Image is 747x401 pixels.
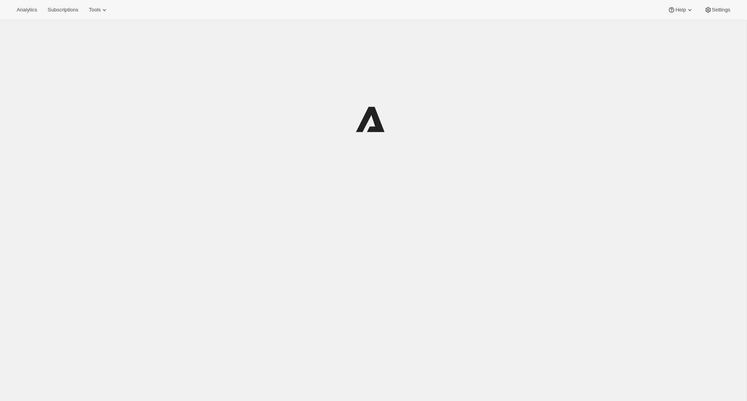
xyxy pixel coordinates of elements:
span: Tools [89,7,101,13]
button: Settings [700,5,735,15]
button: Help [663,5,698,15]
span: Subscriptions [48,7,78,13]
button: Analytics [12,5,42,15]
button: Subscriptions [43,5,83,15]
span: Analytics [17,7,37,13]
span: Settings [712,7,730,13]
button: Tools [84,5,113,15]
span: Help [675,7,686,13]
